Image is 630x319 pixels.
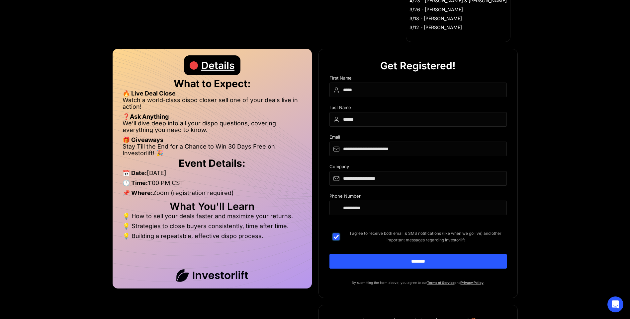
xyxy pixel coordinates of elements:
[123,90,176,97] strong: 🔥 Live Deal Close
[123,170,302,180] li: [DATE]
[123,180,302,190] li: 1:00 PM CST
[179,157,245,169] strong: Event Details:
[123,113,169,120] strong: ❓Ask Anything
[329,135,507,142] div: Email
[345,230,507,243] span: I agree to receive both email & SMS notifications (like when we go live) and other important mess...
[123,179,148,186] strong: 🕒 Time:
[123,143,302,157] li: Stay Till the End for a Chance to Win 30 Days Free on Investorlift! 🎉
[123,213,302,223] li: 💡 How to sell your deals faster and maximize your returns.
[461,281,484,285] a: Privacy Policy
[123,120,302,137] li: We’ll dive deep into all your dispo questions, covering everything you need to know.
[607,296,623,312] div: Open Intercom Messenger
[123,169,147,176] strong: 📅 Date:
[329,194,507,201] div: Phone Number
[329,279,507,286] p: By submitting the form above, you agree to our and .
[380,56,456,76] div: Get Registered!
[329,164,507,171] div: Company
[427,281,455,285] a: Terms of Service
[123,189,153,196] strong: 📌 Where:
[329,105,507,112] div: Last Name
[123,97,302,113] li: Watch a world-class dispo closer sell one of your deals live in action!
[123,190,302,200] li: Zoom (registration required)
[329,76,507,83] div: First Name
[201,55,234,75] div: Details
[123,203,302,210] h2: What You'll Learn
[123,233,302,239] li: 💡 Building a repeatable, effective dispo process.
[329,76,507,279] form: DIspo Day Main Form
[174,78,251,90] strong: What to Expect:
[123,223,302,233] li: 💡 Strategies to close buyers consistently, time after time.
[123,136,163,143] strong: 🎁 Giveaways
